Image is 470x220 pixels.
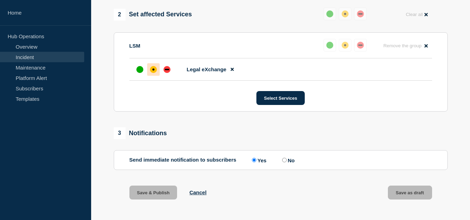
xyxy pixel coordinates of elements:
[354,39,367,51] button: down
[354,8,367,20] button: down
[114,9,126,21] span: 2
[326,10,333,17] div: up
[136,66,143,73] div: up
[252,158,256,162] input: Yes
[342,10,349,17] div: affected
[129,43,141,49] p: LSM
[339,8,351,20] button: affected
[357,42,364,49] div: down
[280,157,295,163] label: No
[379,39,432,52] button: Remove the group
[187,66,226,72] span: Legal eXchange
[339,39,351,51] button: affected
[256,91,305,105] button: Select Services
[388,186,432,199] button: Save as draft
[114,127,126,139] span: 3
[357,10,364,17] div: down
[326,42,333,49] div: up
[383,43,422,48] span: Remove the group
[250,157,266,163] label: Yes
[129,186,177,199] button: Save & Publish
[129,157,237,163] p: Send immediate notification to subscribers
[401,8,432,21] button: Clear all
[324,39,336,51] button: up
[114,127,167,139] div: Notifications
[129,157,432,163] div: Send immediate notification to subscribers
[324,8,336,20] button: up
[150,66,157,73] div: affected
[282,158,287,162] input: No
[189,189,206,195] button: Cancel
[114,9,192,21] div: Set affected Services
[164,66,170,73] div: down
[342,42,349,49] div: affected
